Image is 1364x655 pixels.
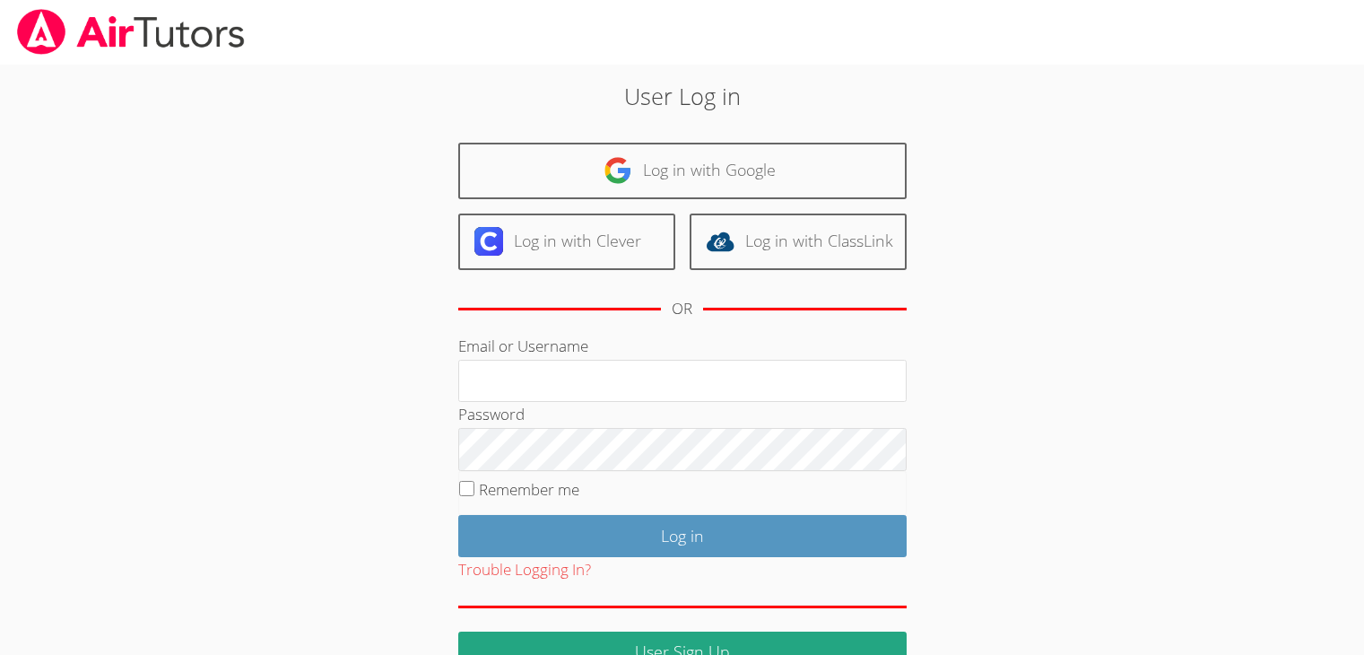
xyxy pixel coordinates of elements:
div: OR [672,296,692,322]
label: Remember me [479,479,579,500]
img: classlink-logo-d6bb404cc1216ec64c9a2012d9dc4662098be43eaf13dc465df04b49fa7ab582.svg [706,227,734,256]
input: Log in [458,515,907,557]
h2: User Log in [314,79,1050,113]
a: Log in with Google [458,143,907,199]
label: Email or Username [458,336,588,356]
button: Trouble Logging In? [458,557,591,583]
img: clever-logo-6eab21bc6e7a338710f1a6ff85c0baf02591cd810cc4098c63d3a4b26e2feb20.svg [474,227,503,256]
img: google-logo-50288ca7cdecda66e5e0955fdab243c47b7ad437acaf1139b6f446037453330a.svg [604,156,632,185]
a: Log in with Clever [458,214,675,270]
img: airtutors_banner-c4298cdbf04f3fff15de1276eac7730deb9818008684d7c2e4769d2f7ddbe033.png [15,9,247,55]
a: Log in with ClassLink [690,214,907,270]
label: Password [458,404,525,424]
